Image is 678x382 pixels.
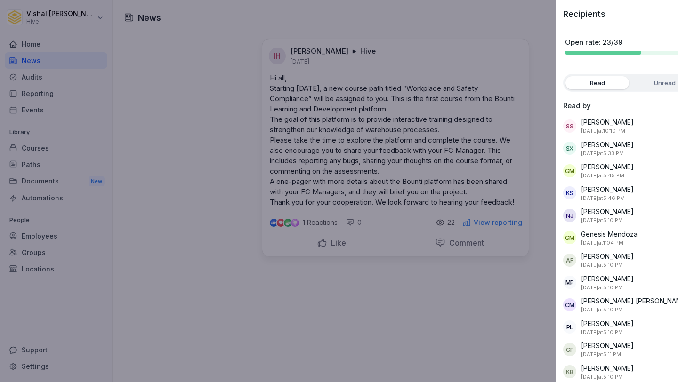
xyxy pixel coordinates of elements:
[565,76,629,89] label: Read
[581,306,623,314] p: September 24, 2025 at 5:10 PM
[563,276,576,289] div: MP
[563,142,576,155] div: SX
[581,251,634,261] p: [PERSON_NAME]
[563,164,576,177] div: GM
[581,172,624,180] p: September 24, 2025 at 5:45 PM
[563,209,576,222] div: NJ
[581,373,623,381] p: September 24, 2025 at 5:10 PM
[563,298,576,311] div: CM
[563,320,576,334] div: PL
[581,117,634,127] p: [PERSON_NAME]
[581,216,623,224] p: September 24, 2025 at 5:10 PM
[581,140,634,150] p: [PERSON_NAME]
[563,365,576,378] div: KB
[581,184,634,194] p: [PERSON_NAME]
[563,8,605,20] p: Recipients
[581,127,625,135] p: September 25, 2025 at 10:10 PM
[563,101,591,111] p: Read by
[581,162,634,172] p: [PERSON_NAME]
[581,363,634,373] p: [PERSON_NAME]
[581,341,634,350] p: [PERSON_NAME]
[563,254,576,267] div: AF
[581,350,621,358] p: September 24, 2025 at 5:11 PM
[581,284,623,292] p: September 24, 2025 at 5:10 PM
[563,119,576,133] div: SS
[565,38,623,47] p: Open rate: 23/39
[581,328,623,336] p: September 24, 2025 at 5:10 PM
[581,150,624,158] p: September 24, 2025 at 5:33 PM
[581,239,623,247] p: September 26, 2025 at 1:04 PM
[581,274,634,284] p: [PERSON_NAME]
[563,186,576,199] div: KS
[581,194,625,202] p: September 24, 2025 at 5:46 PM
[563,231,576,244] div: GM
[563,343,576,356] div: CF
[581,229,638,239] p: Genesis Mendoza
[581,207,634,216] p: [PERSON_NAME]
[581,261,623,269] p: September 24, 2025 at 5:10 PM
[581,318,634,328] p: [PERSON_NAME]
